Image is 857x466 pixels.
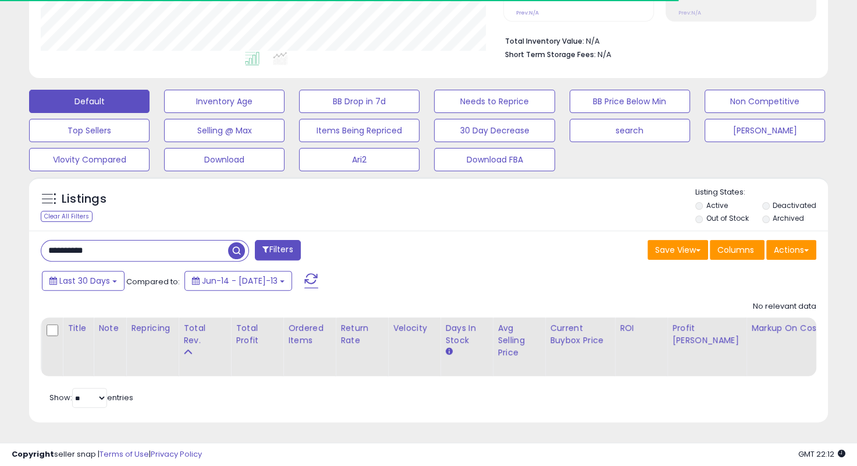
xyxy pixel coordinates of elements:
button: Top Sellers [29,119,150,142]
label: Archived [773,213,804,223]
button: Non Competitive [705,90,825,113]
button: search [570,119,690,142]
div: Repricing [131,322,173,334]
button: Vlovity Compared [29,148,150,171]
div: Markup on Cost [751,322,852,334]
span: Show: entries [49,392,133,403]
div: Title [67,322,88,334]
button: Last 30 Days [42,271,125,291]
strong: Copyright [12,449,54,460]
span: Compared to: [126,276,180,287]
div: No relevant data [753,301,816,312]
span: Columns [717,244,754,256]
a: Privacy Policy [151,449,202,460]
div: Avg Selling Price [497,322,540,359]
button: Ari2 [299,148,419,171]
button: Items Being Repriced [299,119,419,142]
button: Actions [766,240,816,260]
th: The percentage added to the cost of goods (COGS) that forms the calculator for Min & Max prices. [746,317,857,376]
button: Download FBA [434,148,554,171]
span: Jun-14 - [DATE]-13 [202,275,278,287]
h5: Listings [62,191,106,207]
button: Jun-14 - [DATE]-13 [184,271,292,291]
div: Total Rev. [183,322,226,347]
span: 2025-08-13 22:12 GMT [798,449,845,460]
button: Default [29,90,150,113]
div: Ordered Items [288,322,330,347]
div: Days In Stock [445,322,488,347]
div: seller snap | | [12,449,202,460]
div: Current Buybox Price [550,322,610,347]
div: Note [98,322,121,334]
div: Velocity [393,322,435,334]
div: Total Profit [236,322,278,347]
button: Inventory Age [164,90,285,113]
button: Download [164,148,285,171]
div: Return Rate [340,322,383,347]
button: Columns [710,240,764,260]
small: Days In Stock. [445,347,452,357]
button: [PERSON_NAME] [705,119,825,142]
button: BB Price Below Min [570,90,690,113]
button: Save View [648,240,708,260]
button: BB Drop in 7d [299,90,419,113]
div: Clear All Filters [41,211,93,222]
div: ROI [620,322,662,334]
button: Needs to Reprice [434,90,554,113]
label: Active [706,200,728,210]
p: Listing States: [695,187,828,198]
button: 30 Day Decrease [434,119,554,142]
div: Profit [PERSON_NAME] [672,322,741,347]
button: Selling @ Max [164,119,285,142]
span: Last 30 Days [59,275,110,287]
label: Deactivated [773,200,816,210]
label: Out of Stock [706,213,749,223]
a: Terms of Use [99,449,149,460]
button: Filters [255,240,300,260]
